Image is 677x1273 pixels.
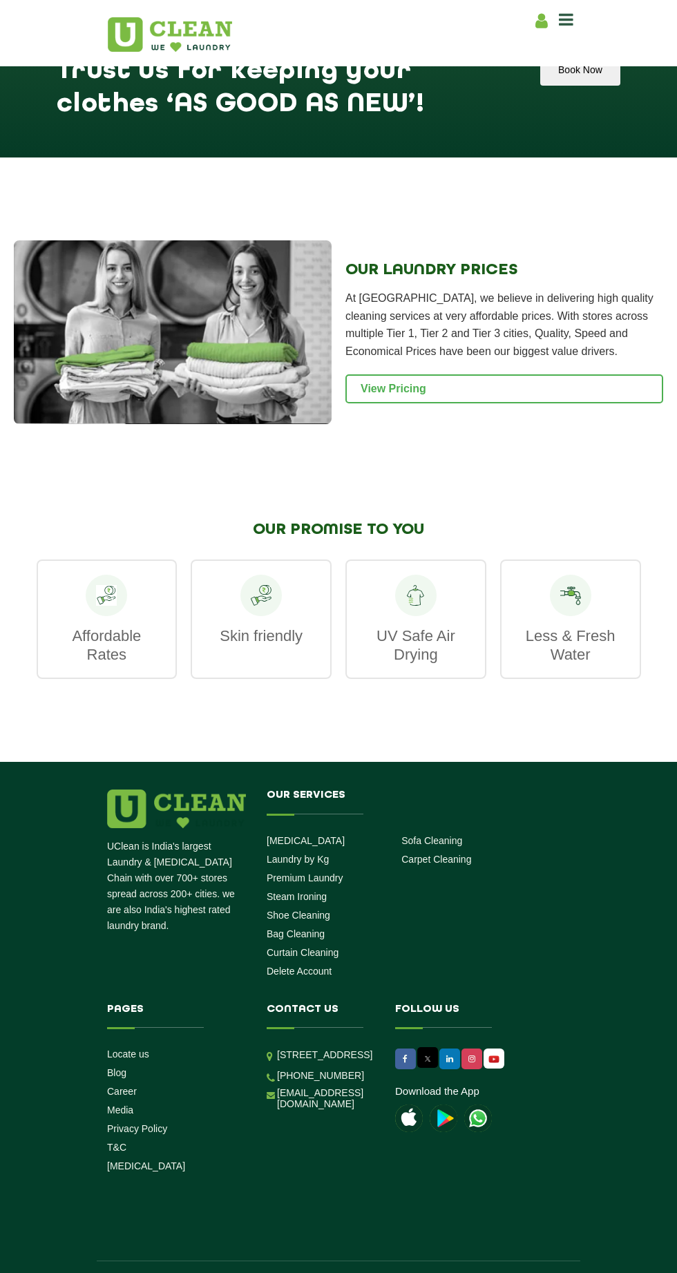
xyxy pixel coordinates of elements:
[267,835,345,846] a: [MEDICAL_DATA]
[37,521,641,539] h2: OUR PROMISE TO YOU
[206,626,316,645] p: Skin friendly
[267,947,338,958] a: Curtain Cleaning
[107,839,246,934] p: UClean is India's largest Laundry & [MEDICAL_DATA] Chain with over 700+ stores spread across 200+...
[345,261,663,279] h2: OUR LAUNDRY PRICES
[267,966,332,977] a: Delete Account
[430,1104,457,1132] img: playstoreicon.png
[267,910,330,921] a: Shoe Cleaning
[277,1087,374,1109] a: [EMAIL_ADDRESS][DOMAIN_NAME]
[267,928,325,939] a: Bag Cleaning
[108,17,232,52] img: UClean Laundry and Dry Cleaning
[107,789,246,828] img: logo.png
[361,626,471,664] p: UV Safe Air Drying
[107,1123,167,1134] a: Privacy Policy
[395,1104,423,1132] img: apple-icon.png
[107,1067,126,1078] a: Blog
[267,1004,374,1028] h4: Contact us
[345,289,663,360] p: At [GEOGRAPHIC_DATA], we believe in delivering high quality cleaning services at very affordable ...
[515,626,626,664] p: Less & Fresh Water
[52,626,162,664] p: Affordable Rates
[395,1085,479,1097] a: Download the App
[107,1142,126,1153] a: T&C
[107,1049,149,1060] a: Locate us
[14,240,332,424] img: Laundry Service
[267,872,343,883] a: Premium Laundry
[345,374,663,403] a: View Pricing
[107,1086,137,1097] a: Career
[401,854,471,865] a: Carpet Cleaning
[57,55,509,101] h1: Trust us for keeping your clothes ‘AS GOOD AS NEW’!
[540,55,620,86] button: Book Now
[267,891,327,902] a: Steam Ironing
[107,1004,236,1028] h4: Pages
[107,1160,185,1171] a: [MEDICAL_DATA]
[267,789,537,814] h4: Our Services
[277,1047,374,1063] p: [STREET_ADDRESS]
[464,1104,492,1132] img: UClean Laundry and Dry Cleaning
[277,1070,364,1081] a: [PHONE_NUMBER]
[107,1104,133,1116] a: Media
[485,1052,503,1066] img: UClean Laundry and Dry Cleaning
[395,1004,524,1028] h4: Follow us
[401,835,462,846] a: Sofa Cleaning
[267,854,329,865] a: Laundry by Kg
